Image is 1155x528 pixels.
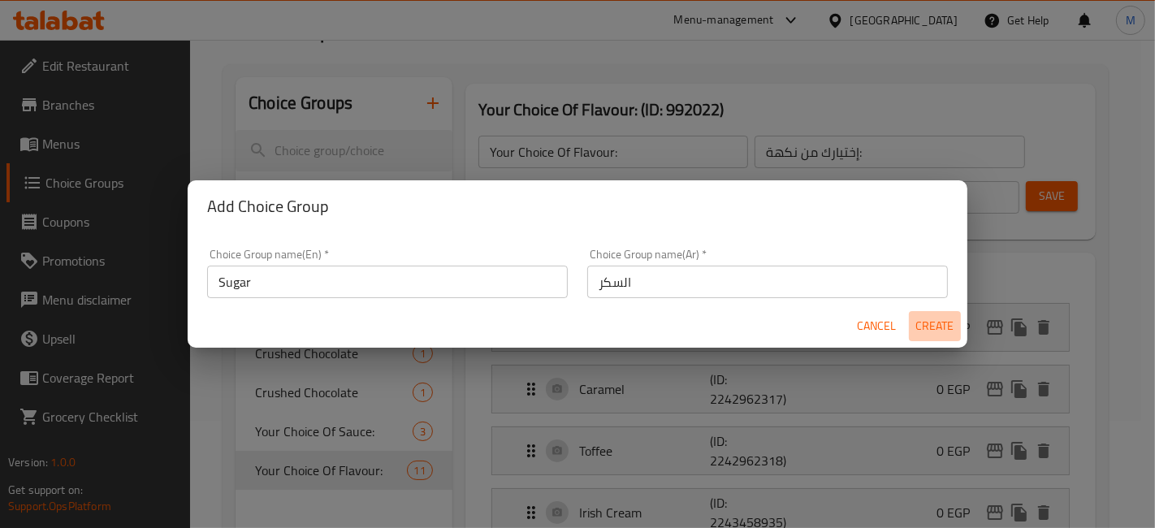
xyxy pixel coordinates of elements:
span: Create [915,316,954,336]
button: Create [909,311,961,341]
input: Please enter Choice Group name(ar) [587,266,948,298]
button: Cancel [850,311,902,341]
h2: Add Choice Group [207,193,948,219]
input: Please enter Choice Group name(en) [207,266,568,298]
span: Cancel [857,316,896,336]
